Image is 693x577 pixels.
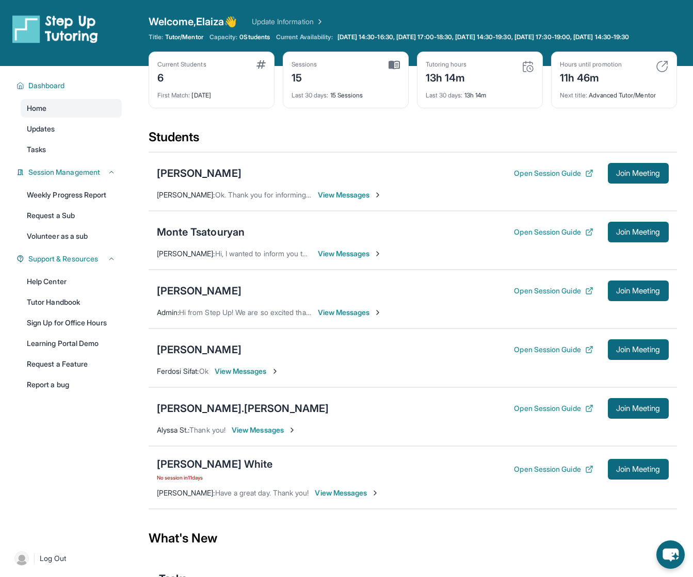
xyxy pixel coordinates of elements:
[165,33,203,41] span: Tutor/Mentor
[514,403,593,414] button: Open Session Guide
[215,488,309,497] span: Have a great day. Thank you!
[21,120,122,138] a: Updates
[157,401,329,416] div: [PERSON_NAME].[PERSON_NAME]
[371,489,379,497] img: Chevron-Right
[10,547,122,570] a: |Log Out
[157,488,215,497] span: [PERSON_NAME] :
[314,17,324,27] img: Chevron Right
[560,69,622,85] div: 11h 46m
[608,163,669,184] button: Join Meeting
[157,457,273,471] div: [PERSON_NAME] White
[209,33,238,41] span: Capacity:
[522,60,534,73] img: card
[318,249,382,259] span: View Messages
[21,293,122,311] a: Tutor Handbook
[157,60,206,69] div: Current Students
[215,366,279,376] span: View Messages
[199,367,208,375] span: Ok
[389,60,400,70] img: card
[232,425,296,435] span: View Messages
[256,60,266,69] img: card
[514,344,593,355] button: Open Session Guide
[33,552,36,565] span: |
[157,190,215,199] span: [PERSON_NAME] :
[149,129,677,152] div: Students
[318,307,382,318] span: View Messages
[560,91,588,99] span: Next title :
[514,464,593,474] button: Open Session Guide
[616,288,660,294] span: Join Meeting
[616,405,660,411] span: Join Meeting
[21,334,122,353] a: Learning Portal Demo
[239,33,270,41] span: 0 Students
[560,85,668,100] div: Advanced Tutor/Mentor
[426,91,463,99] span: Last 30 days :
[28,80,65,91] span: Dashboard
[157,91,190,99] span: First Match :
[21,375,122,394] a: Report a bug
[292,60,317,69] div: Sessions
[21,206,122,225] a: Request a Sub
[608,339,669,360] button: Join Meeting
[149,516,677,561] div: What's New
[616,229,660,235] span: Join Meeting
[288,426,296,434] img: Chevron-Right
[608,222,669,242] button: Join Meeting
[28,167,100,177] span: Session Management
[157,85,266,100] div: [DATE]
[21,314,122,332] a: Sign Up for Office Hours
[374,191,382,199] img: Chevron-Right
[157,473,273,482] span: No session in 11 days
[608,281,669,301] button: Join Meeting
[149,14,237,29] span: Welcome, Elaiza 👋
[27,144,46,155] span: Tasks
[656,60,668,73] img: card
[21,272,122,291] a: Help Center
[252,17,324,27] a: Update Information
[27,103,46,113] span: Home
[514,168,593,178] button: Open Session Guide
[616,347,660,353] span: Join Meeting
[514,286,593,296] button: Open Session Guide
[149,33,163,41] span: Title:
[608,398,669,419] button: Join Meeting
[374,308,382,317] img: Chevron-Right
[215,190,320,199] span: Ok. Thank you for informing me.
[24,167,116,177] button: Session Management
[271,367,279,375] img: Chevron-Right
[12,14,98,43] img: logo
[335,33,632,41] a: [DATE] 14:30-16:30, [DATE] 17:00-18:30, [DATE] 14:30-19:30, [DATE] 17:30-19:00, [DATE] 14:30-19:30
[560,60,622,69] div: Hours until promotion
[157,284,241,298] div: [PERSON_NAME]
[374,250,382,258] img: Chevron-Right
[157,225,245,239] div: Monte Tsatouryan
[157,249,215,258] span: [PERSON_NAME] :
[24,254,116,264] button: Support & Resources
[616,170,660,176] span: Join Meeting
[157,308,179,317] span: Admin :
[426,69,467,85] div: 13h 14m
[157,342,241,357] div: [PERSON_NAME]
[21,227,122,245] a: Volunteer as a sub
[21,140,122,159] a: Tasks
[157,367,199,375] span: Ferdosi Sifat :
[608,459,669,480] button: Join Meeting
[318,190,382,200] span: View Messages
[21,355,122,373] a: Request a Feature
[157,69,206,85] div: 6
[514,227,593,237] button: Open Session Guide
[24,80,116,91] button: Dashboard
[292,91,329,99] span: Last 30 days :
[157,425,190,434] span: Alyssa St. :
[315,488,379,498] span: View Messages
[656,540,685,569] button: chat-button
[21,186,122,204] a: Weekly Progress Report
[426,60,467,69] div: Tutoring hours
[189,425,225,434] span: Thank you!
[276,33,333,41] span: Current Availability:
[14,551,29,566] img: user-img
[28,254,98,264] span: Support & Resources
[426,85,534,100] div: 13h 14m
[616,466,660,472] span: Join Meeting
[27,124,55,134] span: Updates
